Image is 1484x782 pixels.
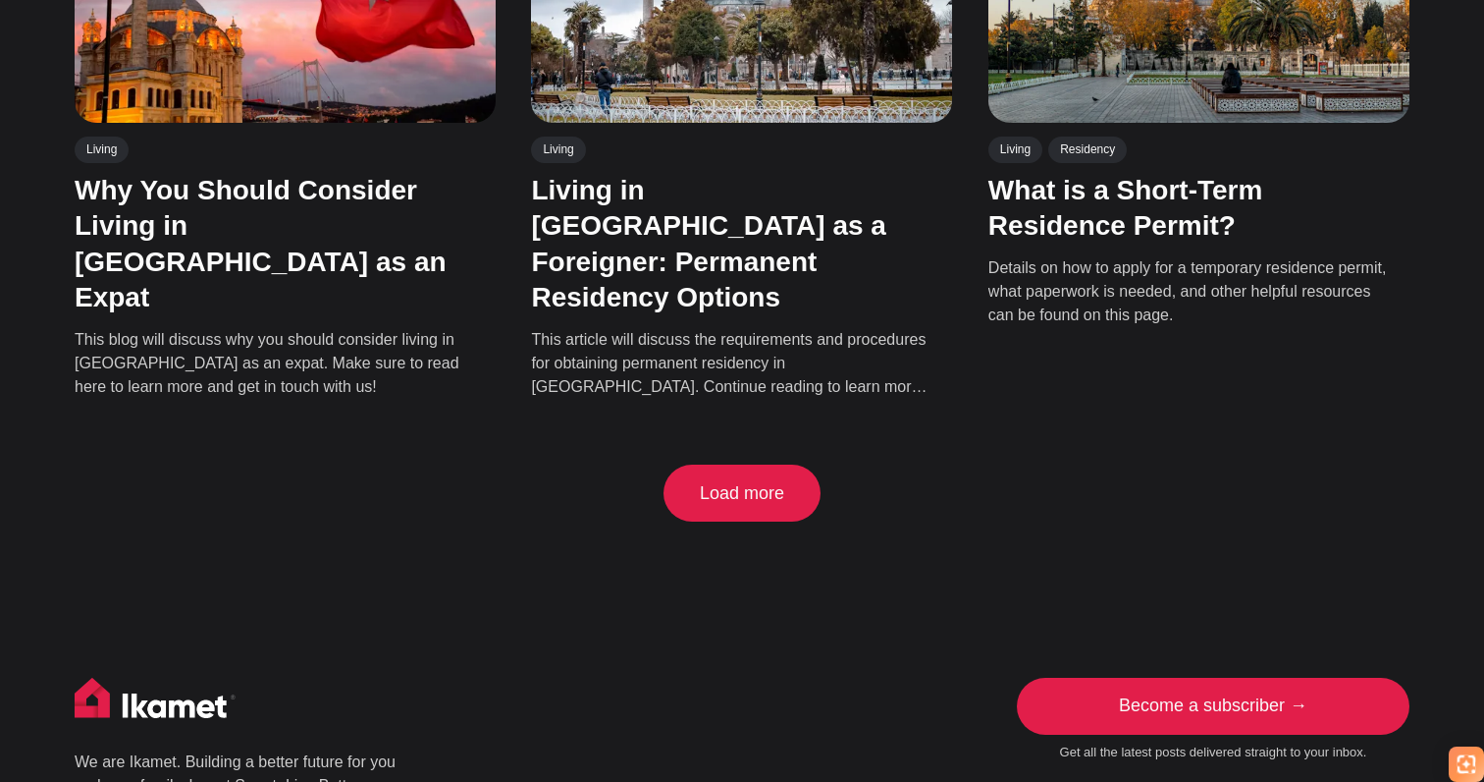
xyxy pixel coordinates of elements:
[75,328,475,399] p: This blog will discuss why you should consider living in [GEOGRAPHIC_DATA] as an expat. Make sure...
[668,465,817,522] button: Load more
[75,137,129,162] a: Living
[531,175,885,312] a: Living in [GEOGRAPHIC_DATA] as a Foreigner: Permanent Residency Options
[988,256,1389,327] p: Details on how to apply for a temporary residence permit, what paperwork is needed, and other hel...
[988,137,1042,162] a: Living
[75,678,236,727] img: Ikamet home
[75,175,447,312] a: Why You Should Consider Living in [GEOGRAPHIC_DATA] as an Expat
[1048,137,1127,162] a: Residency
[531,328,931,399] p: This article will discuss the requirements and procedures for obtaining permanent residency in [G...
[531,137,585,162] a: Living
[988,175,1263,241] a: What is a Short-Term Residence Permit?
[1017,745,1409,761] small: Get all the latest posts delivered straight to your inbox.
[1017,678,1409,735] a: Become a subscriber →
